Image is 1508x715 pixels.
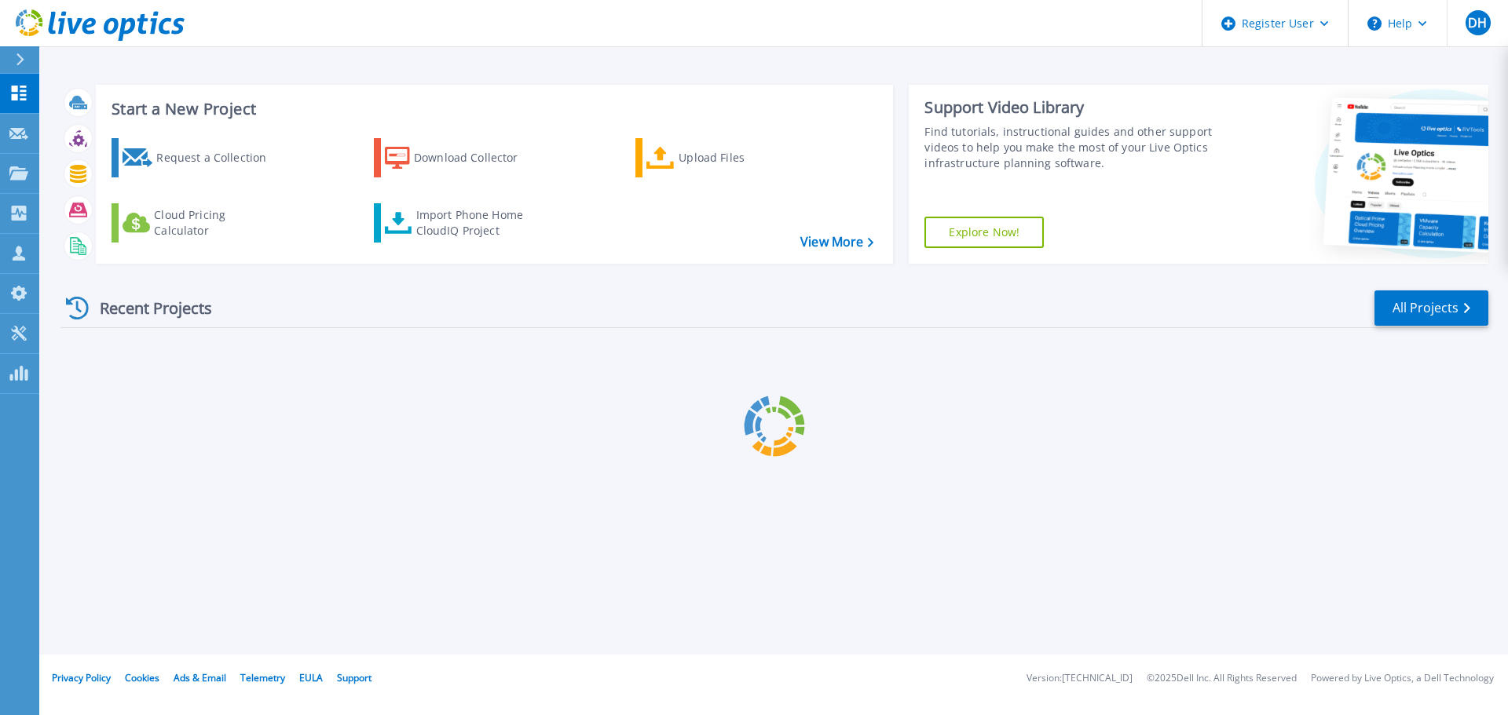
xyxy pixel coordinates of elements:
li: Powered by Live Optics, a Dell Technology [1311,673,1494,684]
span: DH [1468,16,1487,29]
a: EULA [299,671,323,684]
div: Cloud Pricing Calculator [154,207,280,239]
h3: Start a New Project [112,100,873,118]
div: Download Collector [414,142,540,173]
div: Request a Collection [156,142,282,173]
a: Cookies [125,671,159,684]
a: Upload Files [635,138,811,177]
a: All Projects [1374,290,1488,326]
div: Recent Projects [60,289,233,327]
a: Support [337,671,372,684]
a: Telemetry [240,671,285,684]
li: Version: [TECHNICAL_ID] [1027,673,1133,684]
li: © 2025 Dell Inc. All Rights Reserved [1147,673,1297,684]
a: Request a Collection [112,138,287,177]
a: Download Collector [374,138,549,177]
div: Import Phone Home CloudIQ Project [416,207,539,239]
div: Upload Files [679,142,804,173]
div: Find tutorials, instructional guides and other support videos to help you make the most of your L... [924,124,1220,171]
a: View More [800,235,873,250]
a: Privacy Policy [52,671,111,684]
div: Support Video Library [924,97,1220,118]
a: Explore Now! [924,217,1044,248]
a: Cloud Pricing Calculator [112,203,287,243]
a: Ads & Email [174,671,226,684]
